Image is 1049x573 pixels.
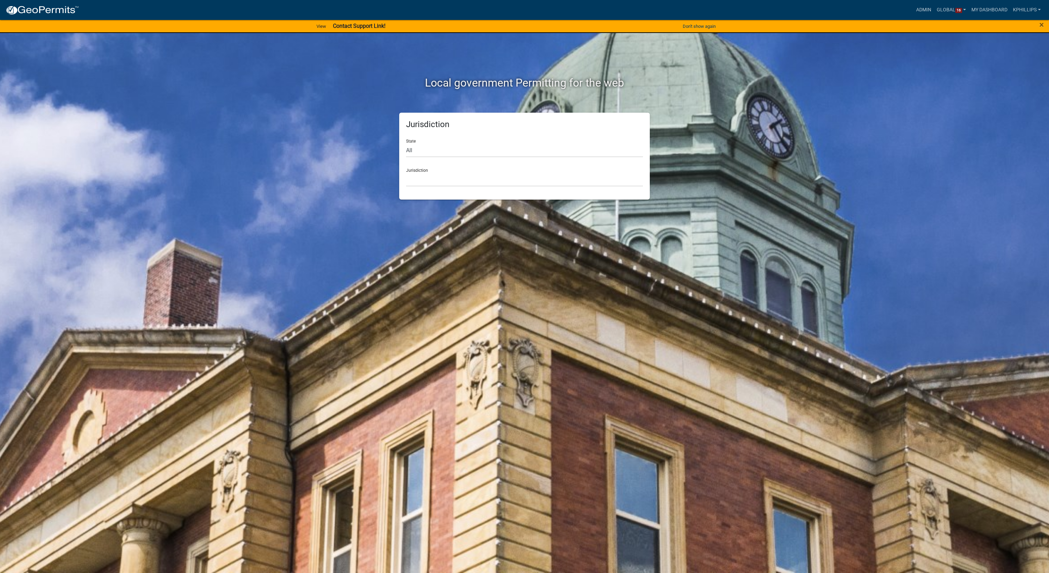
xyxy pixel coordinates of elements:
span: 16 [955,8,962,13]
button: Don't show again [680,21,718,32]
h2: Local government Permitting for the web [334,76,715,89]
button: Close [1039,21,1044,29]
h5: Jurisdiction [406,120,643,130]
strong: Contact Support Link! [333,23,385,29]
a: Admin [913,3,934,16]
a: kphillips [1010,3,1044,16]
a: View [314,21,329,32]
a: My Dashboard [969,3,1010,16]
a: Global16 [934,3,969,16]
span: × [1039,20,1044,30]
